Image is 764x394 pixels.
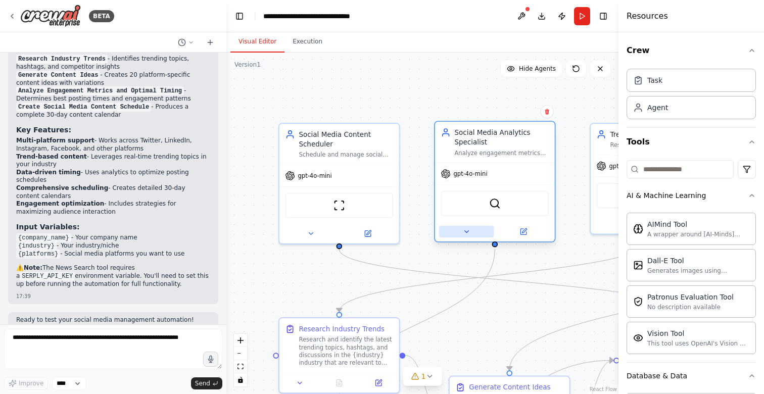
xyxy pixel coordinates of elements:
span: Improve [19,379,43,387]
strong: Trend-based content [16,153,87,160]
p: Ready to test your social media management automation! Simply provide your company name, industry... [16,316,210,348]
div: Version 1 [234,61,261,69]
span: Send [195,379,210,387]
button: Start a new chat [202,36,218,48]
div: AIMind Tool [647,219,749,229]
span: gpt-4o-mini [453,170,487,177]
span: gpt-4o-mini [609,162,643,170]
div: Database & Data [627,371,687,381]
div: Research Industry Trends [299,324,385,334]
button: Crew [627,36,756,65]
button: Improve [4,377,48,390]
button: Delete node [541,105,554,118]
button: Switch to previous chat [174,36,198,48]
div: Research and identify trending topics, hashtags, and discussions relevant to {industry} and {comp... [610,141,704,149]
div: Vision Tool [647,328,749,338]
strong: Key Features: [16,126,71,134]
span: 1 [421,371,426,381]
h4: Resources [627,10,668,22]
img: VisionTool [633,333,643,343]
li: - Leverages real-time trending topics in your industry [16,153,210,169]
strong: Engagement optimization [16,200,104,207]
code: {platforms} [16,250,60,259]
button: Visual Editor [230,31,284,53]
div: No description available [647,303,734,311]
div: Social Media Content Scheduler [299,129,393,149]
div: Patronus Evaluation Tool [647,292,734,302]
img: AIMindTool [633,224,643,234]
strong: Comprehensive scheduling [16,184,108,191]
button: Hide left sidebar [232,9,247,23]
button: Click to speak your automation idea [203,352,218,367]
button: Execution [284,31,330,53]
code: {industry} [16,241,57,251]
div: React Flow controls [234,334,247,386]
button: zoom out [234,347,247,360]
code: Research Industry Trends [16,55,108,64]
g: Edge from 5557af00-247c-42b3-9262-0ad446e8be14 to a4bab6a2-5bc9-4c95-ab41-45aece34b80e [335,249,685,312]
div: Social Media Analytics SpecialistAnalyze engagement metrics across all social media platforms for... [434,123,556,244]
li: - Determines best posting times and engagement patterns [16,87,210,103]
li: - Includes strategies for maximizing audience interaction [16,200,210,216]
strong: Note: [24,264,42,271]
code: Generate Content Ideas [16,71,100,80]
div: BETA [89,10,114,22]
strong: Multi-platform support [16,137,94,144]
button: AI & Machine Learning [627,182,756,209]
div: Social Media Content SchedulerSchedule and manage social media content across multiple platforms ... [278,123,400,244]
li: - Produces a complete 30-day content calendar [16,103,210,119]
img: DallETool [633,260,643,270]
span: Hide Agents [519,65,556,73]
nav: breadcrumb [263,11,377,21]
div: Agent [647,103,668,113]
button: No output available [319,377,360,388]
div: A wrapper around [AI-Minds]([URL][DOMAIN_NAME]). Useful for when you need answers to questions fr... [647,230,749,238]
li: - Social media platforms you want to use [16,250,210,258]
div: AI & Machine Learning [627,190,706,201]
p: ⚠️ The News Search tool requires a environment variable. You'll need to set this up before runnin... [16,264,210,288]
img: PatronusEvalTool [633,297,643,307]
li: - Identifies trending topics, hashtags, and competitor insights [16,55,210,71]
button: Open in side panel [496,226,551,237]
img: SerperDevTool [489,198,501,209]
button: Tools [627,128,756,156]
code: SERPLY_API_KEY [20,272,75,281]
div: Generates images using OpenAI's Dall-E model. [647,267,749,275]
div: Schedule and manage social media content across multiple platforms ({platforms}) for {company_nam... [299,151,393,159]
button: fit view [234,360,247,373]
code: {company_name} [16,233,71,242]
strong: Data-driven timing [16,169,81,176]
button: toggle interactivity [234,373,247,386]
button: Send [191,377,222,389]
li: - Your industry/niche [16,242,210,250]
strong: Input Variables: [16,223,80,231]
span: gpt-4o-mini [298,172,331,179]
div: 17:39 [16,292,210,300]
button: 1 [403,367,442,386]
div: Research and identify the latest trending topics, hashtags, and discussions in the {industry} ind... [299,336,393,367]
button: Open in side panel [362,377,395,388]
div: Dall-E Tool [647,256,749,266]
button: zoom in [234,334,247,347]
div: Crew [627,65,756,127]
div: AI & Machine Learning [627,209,756,362]
li: - Creates detailed 30-day content calendars [16,184,210,200]
button: Open in side panel [340,228,395,239]
a: React Flow attribution [590,386,617,392]
div: This tool uses OpenAI's Vision API to describe the contents of an image. [647,339,749,348]
div: Research Industry TrendsResearch and identify the latest trending topics, hashtags, and discussio... [278,317,400,393]
button: Database & Data [627,363,756,389]
div: Generate Content Ideas [469,382,550,392]
li: - Your company name [16,234,210,242]
li: - Uses analytics to optimize posting schedules [16,169,210,184]
li: - Creates 20 platform-specific content ideas with variations [16,71,210,87]
div: Trend Research Specialist [610,129,704,139]
button: Hide Agents [501,61,562,77]
li: - Works across Twitter, LinkedIn, Instagram, Facebook, and other platforms [16,137,210,153]
div: Trend Research SpecialistResearch and identify trending topics, hashtags, and discussions relevan... [590,123,711,234]
div: Analyze engagement metrics across all social media platforms for {company_name}, identify pattern... [454,149,549,157]
button: Hide right sidebar [596,9,610,23]
img: ScrapeWebsiteTool [333,200,345,211]
code: Analyze Engagement Metrics and Optimal Timing [16,86,184,95]
div: Task [647,75,662,85]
